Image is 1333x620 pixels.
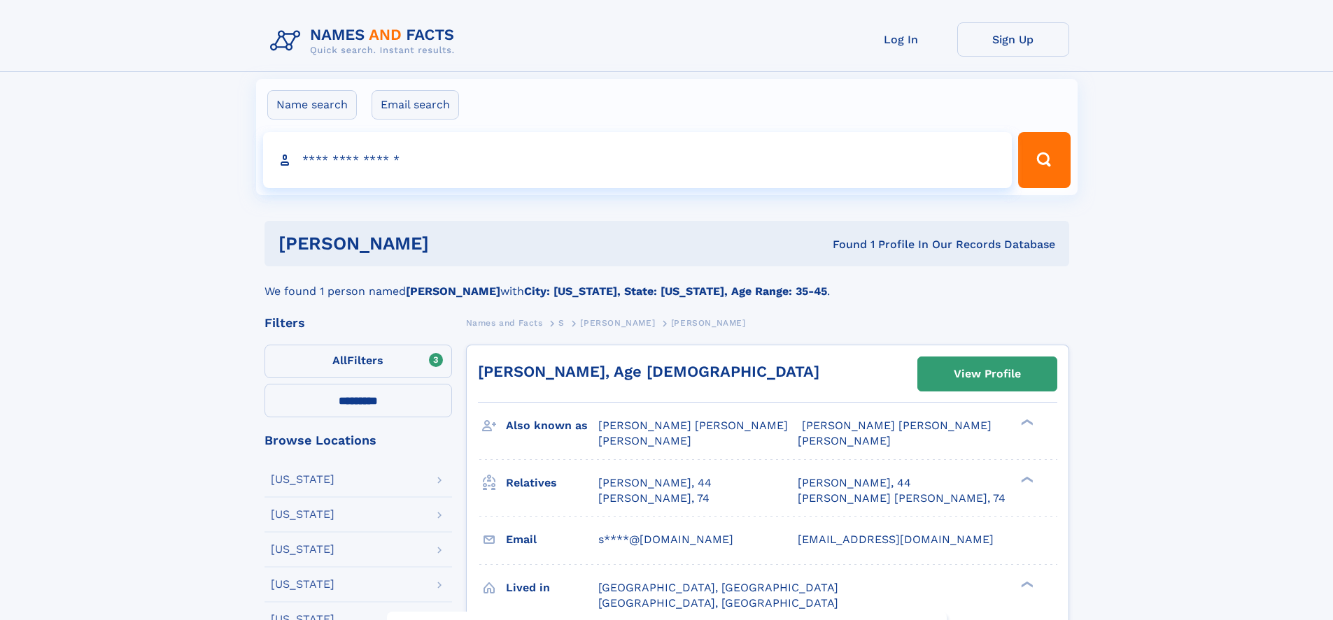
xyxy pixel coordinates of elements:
[506,576,598,600] h3: Lived in
[798,434,891,447] span: [PERSON_NAME]
[271,474,334,485] div: [US_STATE]
[265,266,1069,300] div: We found 1 person named with .
[580,314,655,331] a: [PERSON_NAME]
[845,22,957,57] a: Log In
[265,434,452,447] div: Browse Locations
[798,491,1006,506] a: [PERSON_NAME] [PERSON_NAME], 74
[278,235,631,252] h1: [PERSON_NAME]
[271,544,334,555] div: [US_STATE]
[598,419,788,432] span: [PERSON_NAME] [PERSON_NAME]
[265,317,452,329] div: Filters
[630,237,1055,252] div: Found 1 Profile In Our Records Database
[802,419,992,432] span: [PERSON_NAME] [PERSON_NAME]
[598,434,691,447] span: [PERSON_NAME]
[798,475,911,491] a: [PERSON_NAME], 44
[598,491,710,506] a: [PERSON_NAME], 74
[1017,418,1034,427] div: ❯
[506,414,598,438] h3: Also known as
[265,22,466,60] img: Logo Names and Facts
[265,345,452,378] label: Filters
[1018,132,1070,188] button: Search Button
[267,90,357,120] label: Name search
[798,533,994,546] span: [EMAIL_ADDRESS][DOMAIN_NAME]
[558,318,565,328] span: S
[598,475,712,491] a: [PERSON_NAME], 44
[598,581,838,594] span: [GEOGRAPHIC_DATA], [GEOGRAPHIC_DATA]
[506,528,598,551] h3: Email
[263,132,1013,188] input: search input
[558,314,565,331] a: S
[1017,579,1034,589] div: ❯
[598,596,838,610] span: [GEOGRAPHIC_DATA], [GEOGRAPHIC_DATA]
[524,284,827,298] b: City: [US_STATE], State: [US_STATE], Age Range: 35-45
[957,22,1069,57] a: Sign Up
[1017,475,1034,484] div: ❯
[580,318,655,328] span: [PERSON_NAME]
[671,318,746,328] span: [PERSON_NAME]
[406,284,500,298] b: [PERSON_NAME]
[271,579,334,590] div: [US_STATE]
[372,90,459,120] label: Email search
[954,358,1021,390] div: View Profile
[918,357,1057,391] a: View Profile
[478,363,819,380] a: [PERSON_NAME], Age [DEMOGRAPHIC_DATA]
[506,471,598,495] h3: Relatives
[271,509,334,520] div: [US_STATE]
[466,314,543,331] a: Names and Facts
[332,354,347,367] span: All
